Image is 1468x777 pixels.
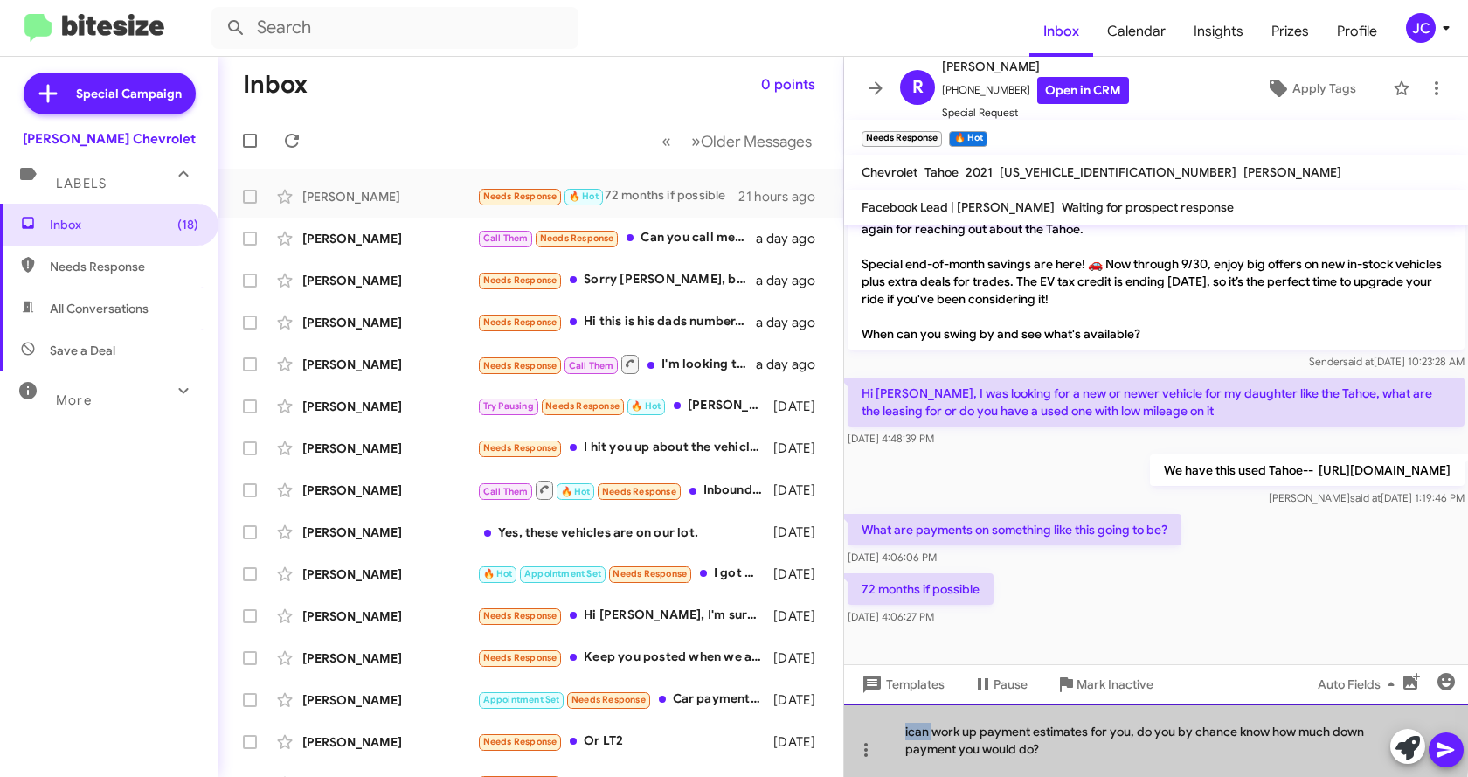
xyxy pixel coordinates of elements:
[994,669,1028,700] span: Pause
[1292,73,1356,104] span: Apply Tags
[1309,355,1465,368] span: Sender [DATE] 10:23:28 AM
[761,69,815,101] span: 0 points
[483,274,557,286] span: Needs Response
[24,73,196,114] a: Special Campaign
[1042,669,1167,700] button: Mark Inactive
[561,486,591,497] span: 🔥 Hot
[652,123,822,159] nav: Page navigation example
[477,353,756,375] div: I'm looking to get 6k for it.
[483,736,557,747] span: Needs Response
[302,607,477,625] div: [PERSON_NAME]
[483,232,529,244] span: Call Them
[477,228,756,248] div: Can you call me at [PHONE_NUMBER]
[302,398,477,415] div: [PERSON_NAME]
[756,356,829,373] div: a day ago
[477,690,772,710] div: Car payments are outrageously high and I'm not interested in high car payments because I have bad...
[681,123,822,159] button: Next
[602,486,676,497] span: Needs Response
[772,649,829,667] div: [DATE]
[177,216,198,233] span: (18)
[772,565,829,583] div: [DATE]
[862,131,942,147] small: Needs Response
[1304,669,1416,700] button: Auto Fields
[942,104,1129,121] span: Special Request
[691,130,701,152] span: »
[243,71,308,99] h1: Inbox
[912,73,924,101] span: R
[1180,6,1257,57] a: Insights
[1150,454,1465,486] p: We have this used Tahoe-- [URL][DOMAIN_NAME]
[1318,669,1402,700] span: Auto Fields
[477,270,756,290] div: Sorry [PERSON_NAME], but it looks like I'll be keeping the Mazda for a little while longer. Thank...
[23,130,196,148] div: [PERSON_NAME] Chevrolet
[483,694,560,705] span: Appointment Set
[1269,491,1465,504] span: [PERSON_NAME] [DATE] 1:19:46 PM
[848,573,994,605] p: 72 months if possible
[302,649,477,667] div: [PERSON_NAME]
[477,564,772,584] div: I got my truck!
[772,398,829,415] div: [DATE]
[477,186,738,206] div: 72 months if possible
[302,188,477,205] div: [PERSON_NAME]
[477,312,756,332] div: Hi this is his dads number. I'll check with him. [PERSON_NAME] is [DEMOGRAPHIC_DATA] and looking ...
[701,132,812,151] span: Older Messages
[844,704,1468,777] div: ican work up payment estimates for you, do you by chance know how much down payment you would do?
[302,230,477,247] div: [PERSON_NAME]
[1343,355,1374,368] span: said at
[477,732,772,752] div: Or LT2
[569,191,599,202] span: 🔥 Hot
[772,733,829,751] div: [DATE]
[1243,164,1341,180] span: [PERSON_NAME]
[844,669,959,700] button: Templates
[966,164,993,180] span: 2021
[302,440,477,457] div: [PERSON_NAME]
[540,232,614,244] span: Needs Response
[477,438,772,458] div: I hit you up about the vehicles I want to see.
[76,85,182,102] span: Special Campaign
[483,610,557,621] span: Needs Response
[862,199,1055,215] span: Facebook Lead | [PERSON_NAME]
[949,131,987,147] small: 🔥 Hot
[483,486,529,497] span: Call Them
[1037,77,1129,104] a: Open in CRM
[50,342,115,359] span: Save a Deal
[483,652,557,663] span: Needs Response
[302,733,477,751] div: [PERSON_NAME]
[1029,6,1093,57] a: Inbox
[302,314,477,331] div: [PERSON_NAME]
[477,648,772,668] div: Keep you posted when we are ready
[1062,199,1234,215] span: Waiting for prospect response
[747,69,829,101] button: 0 points
[848,432,934,445] span: [DATE] 4:48:39 PM
[483,316,557,328] span: Needs Response
[1323,6,1391,57] span: Profile
[50,258,198,275] span: Needs Response
[571,694,646,705] span: Needs Response
[50,216,198,233] span: Inbox
[569,360,614,371] span: Call Them
[545,400,620,412] span: Needs Response
[661,130,671,152] span: «
[302,356,477,373] div: [PERSON_NAME]
[483,360,557,371] span: Needs Response
[848,378,1465,427] p: Hi [PERSON_NAME], I was looking for a new or newer vehicle for my daughter like the Tahoe, what a...
[1257,6,1323,57] a: Prizes
[302,565,477,583] div: [PERSON_NAME]
[848,610,934,623] span: [DATE] 4:06:27 PM
[483,191,557,202] span: Needs Response
[756,272,829,289] div: a day ago
[524,568,601,579] span: Appointment Set
[302,524,477,541] div: [PERSON_NAME]
[477,396,772,416] div: [PERSON_NAME].
[942,77,1129,104] span: [PHONE_NUMBER]
[302,482,477,499] div: [PERSON_NAME]
[56,392,92,408] span: More
[631,400,661,412] span: 🔥 Hot
[56,176,107,191] span: Labels
[483,442,557,454] span: Needs Response
[848,551,937,564] span: [DATE] 4:06:06 PM
[959,669,1042,700] button: Pause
